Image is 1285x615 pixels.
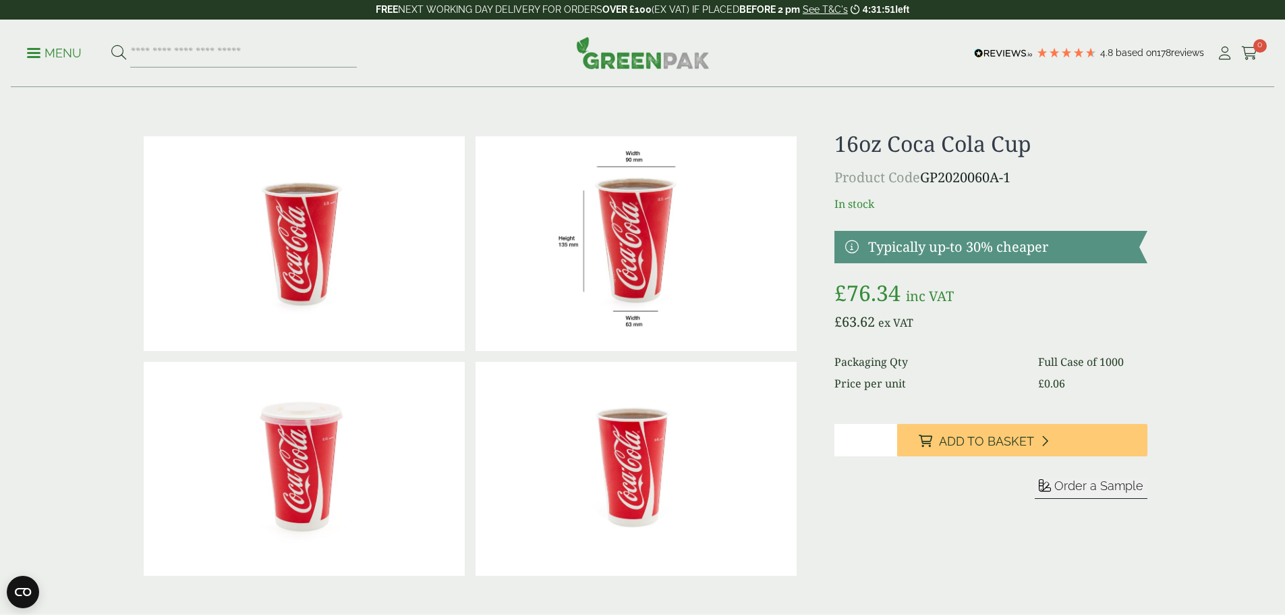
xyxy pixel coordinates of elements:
div: 4.78 Stars [1036,47,1097,59]
button: Order a Sample [1035,478,1147,499]
img: 16oz Coca Cola Cup With Lid [144,362,465,577]
span: Add to Basket [939,434,1034,449]
span: reviews [1171,47,1204,58]
span: inc VAT [906,287,954,305]
span: ex VAT [878,315,913,330]
img: 12oz Coca Cola Cup With Coke [476,362,797,577]
strong: FREE [376,4,398,15]
button: Add to Basket [897,424,1147,456]
span: Order a Sample [1054,479,1143,493]
span: Based on [1116,47,1157,58]
span: £ [834,278,847,307]
a: See T&C's [803,4,848,15]
strong: OVER £100 [602,4,652,15]
bdi: 63.62 [834,313,875,331]
a: Menu [27,45,82,59]
span: Product Code [834,168,920,186]
img: REVIEWS.io [974,49,1033,58]
img: Coke_16oz [476,136,797,351]
span: 4:31:51 [863,4,895,15]
bdi: 76.34 [834,278,901,307]
h1: 16oz Coca Cola Cup [834,131,1147,157]
img: 16oz Coca Cola Cup With Coke [144,136,465,351]
p: In stock [834,196,1147,212]
span: £ [834,313,842,331]
dd: Full Case of 1000 [1038,354,1147,370]
p: GP2020060A-1 [834,167,1147,188]
bdi: 0.06 [1038,376,1065,391]
button: Open CMP widget [7,576,39,608]
a: 0 [1241,43,1258,63]
strong: BEFORE 2 pm [739,4,800,15]
i: My Account [1216,47,1233,60]
span: 4.8 [1100,47,1116,58]
dt: Price per unit [834,375,1022,392]
span: 0 [1253,39,1267,53]
i: Cart [1241,47,1258,60]
img: GreenPak Supplies [576,36,710,69]
span: £ [1038,376,1044,391]
p: Menu [27,45,82,61]
dt: Packaging Qty [834,354,1022,370]
span: 178 [1157,47,1171,58]
span: left [895,4,909,15]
